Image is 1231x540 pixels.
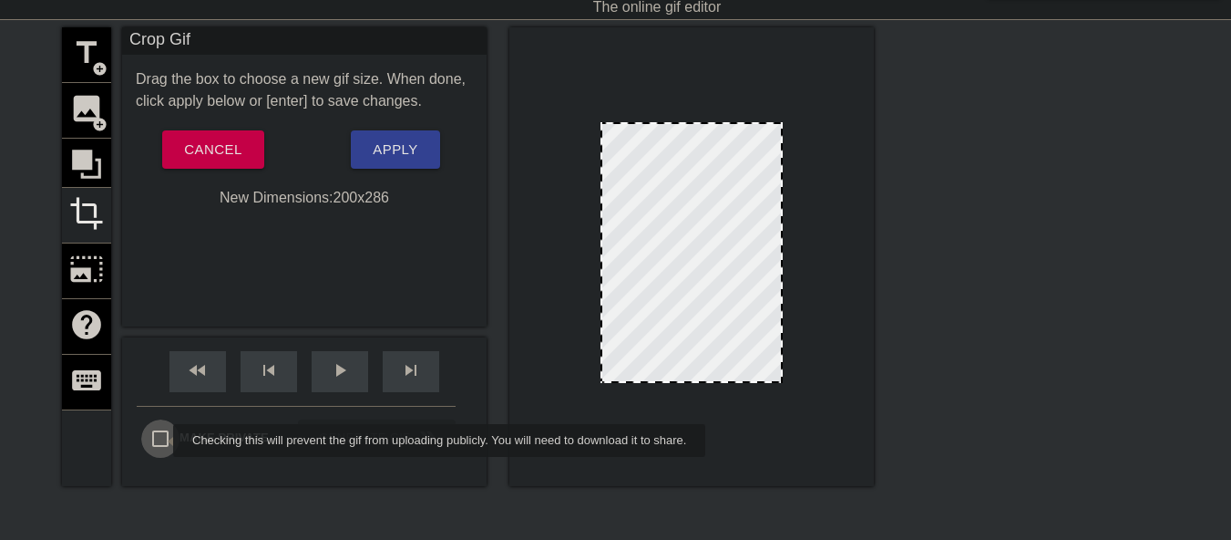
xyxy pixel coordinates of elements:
[122,27,487,55] div: Crop Gif
[122,68,487,112] div: Drag the box to choose a new gif size. When done, click apply below or [enter] to save changes.
[400,359,422,381] span: skip_next
[373,138,417,161] span: Apply
[329,359,351,381] span: play_arrow
[180,429,269,447] span: Make Private
[184,138,241,161] span: Cancel
[187,359,209,381] span: fast_rewind
[258,359,280,381] span: skip_previous
[162,130,263,169] button: Cancel
[351,130,439,169] button: Apply
[122,187,487,209] div: New Dimensions: 200 x 286
[69,196,104,231] span: crop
